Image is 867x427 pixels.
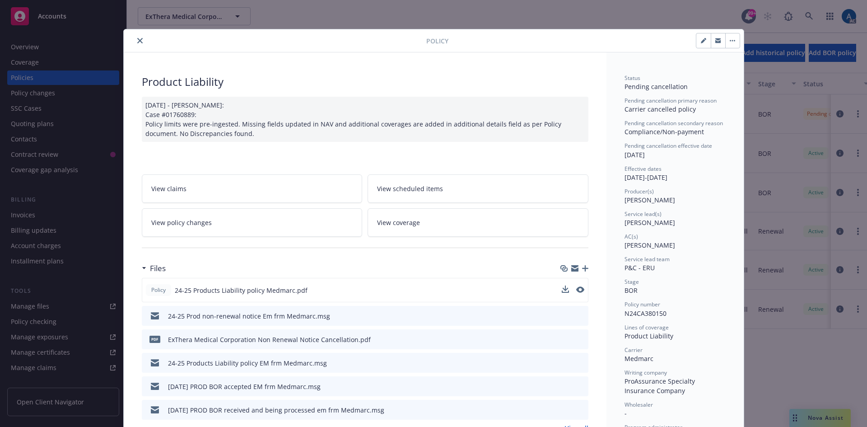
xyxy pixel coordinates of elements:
span: Service lead team [625,255,670,263]
div: 24-25 Products Liability policy EM frm Medmarc.msg [168,358,327,368]
span: View policy changes [151,218,212,227]
span: ProAssurance Specialty Insurance Company [625,377,697,395]
span: - [625,409,627,418]
span: [DATE] [625,150,645,159]
span: Producer(s) [625,188,654,195]
span: BOR [625,286,638,295]
span: P&C - ERU [625,263,655,272]
button: preview file [577,311,585,321]
span: 24-25 Products Liability policy Medmarc.pdf [175,286,308,295]
span: Wholesaler [625,401,653,408]
span: View coverage [377,218,420,227]
span: Status [625,74,640,82]
div: Product Liability [142,74,588,89]
span: Policy [149,286,168,294]
span: Medmarc [625,354,653,363]
span: [PERSON_NAME] [625,241,675,249]
span: Effective dates [625,165,662,173]
button: download file [562,311,569,321]
div: 24-25 Prod non-renewal notice Em frm Medmarc.msg [168,311,330,321]
a: View policy changes [142,208,363,237]
span: Pending cancellation primary reason [625,97,717,104]
a: View coverage [368,208,588,237]
div: ExThera Medical Corporation Non Renewal Notice Cancellation.pdf [168,335,371,344]
span: View scheduled items [377,184,443,193]
span: Writing company [625,369,667,376]
button: preview file [577,405,585,415]
div: Product Liability [625,331,726,341]
div: [DATE] PROD BOR received and being processed em frm Medmarc.msg [168,405,384,415]
div: [DATE] - [DATE] [625,165,726,182]
button: download file [562,405,569,415]
span: Service lead(s) [625,210,662,218]
a: View claims [142,174,363,203]
button: preview file [577,335,585,344]
a: View scheduled items [368,174,588,203]
span: [PERSON_NAME] [625,196,675,204]
button: download file [562,382,569,391]
span: Policy [426,36,448,46]
span: Pending cancellation secondary reason [625,119,723,127]
div: [DATE] - [PERSON_NAME]: Case #01760889: Policy limits were pre-ingested. Missing fields updated i... [142,97,588,142]
span: [PERSON_NAME] [625,218,675,227]
span: Stage [625,278,639,286]
button: download file [562,335,569,344]
button: preview file [576,286,584,293]
button: download file [562,286,569,295]
span: Pending cancellation [625,82,688,91]
span: Carrier cancelled policy [625,105,696,113]
div: [DATE] PROD BOR accepted EM frm Medmarc.msg [168,382,321,391]
div: Files [142,263,166,274]
button: preview file [576,286,584,295]
h3: Files [150,263,166,274]
button: preview file [577,358,585,368]
button: preview file [577,382,585,391]
span: N24CA380150 [625,309,667,318]
span: Policy number [625,300,660,308]
span: View claims [151,184,186,193]
button: download file [562,286,569,293]
span: AC(s) [625,233,638,240]
span: Lines of coverage [625,324,669,331]
span: Pending cancellation effective date [625,142,712,150]
button: download file [562,358,569,368]
span: Compliance/Non-payment [625,127,704,136]
button: close [135,35,145,46]
span: Carrier [625,346,643,354]
span: pdf [149,336,160,343]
